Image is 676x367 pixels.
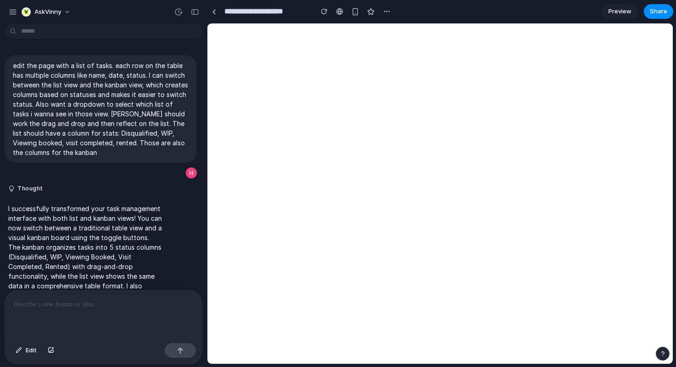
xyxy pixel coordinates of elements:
button: AskVinny [18,5,75,19]
span: Edit [26,346,37,355]
button: Edit [11,343,41,358]
p: I successfully transformed your task management interface with both list and kanban views! You ca... [8,204,162,320]
a: Preview [602,4,638,19]
button: Share [644,4,673,19]
span: AskVinny [34,7,61,17]
p: edit the page with a list of tasks. each row on the table has multiple columns like name, date, s... [13,61,189,157]
span: Preview [608,7,631,16]
span: Share [650,7,667,16]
